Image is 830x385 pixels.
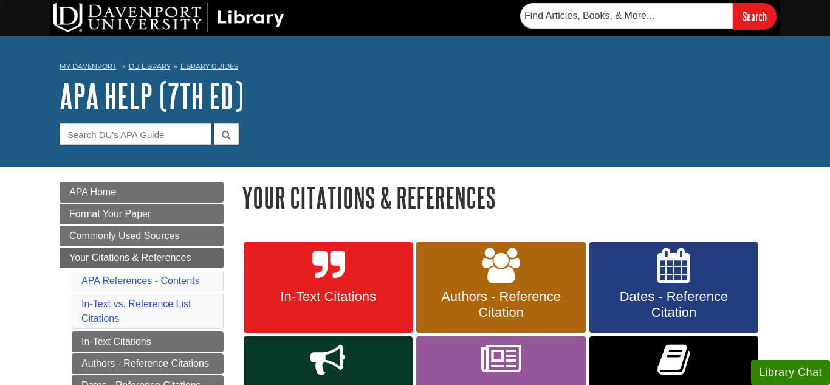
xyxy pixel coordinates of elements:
span: Your Citations & References [69,252,191,263]
span: Format Your Paper [69,209,151,219]
a: Authors - Reference Citation [416,242,585,333]
a: In-Text Citations [244,242,413,333]
a: Format Your Paper [60,204,224,224]
span: Authors - Reference Citation [425,289,576,321]
h1: Your Citations & References [242,182,770,213]
nav: breadcrumb [60,58,770,78]
span: In-Text Citations [253,289,403,305]
span: APA Home [69,187,116,197]
a: In-Text vs. Reference List Citations [81,299,191,324]
a: Dates - Reference Citation [589,242,758,333]
input: Search [733,3,777,29]
a: Commonly Used Sources [60,226,224,246]
img: DU Library [53,3,284,32]
a: APA Home [60,182,224,203]
a: Library Guides [180,62,238,71]
span: Dates - Reference Citation [598,289,749,321]
a: Your Citations & References [60,248,224,268]
input: Find Articles, Books, & More... [520,3,733,29]
form: Searches DU Library's articles, books, and more [520,3,777,29]
a: In-Text Citations [72,331,224,352]
button: Library Chat [751,360,830,385]
a: DU Library [129,62,171,71]
input: Search DU's APA Guide [60,123,211,145]
a: APA Help (7th Ed) [60,77,244,115]
a: Authors - Reference Citations [72,353,224,374]
span: Commonly Used Sources [69,231,179,241]
a: APA References - Contents [81,276,199,286]
a: My Davenport [60,61,116,72]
